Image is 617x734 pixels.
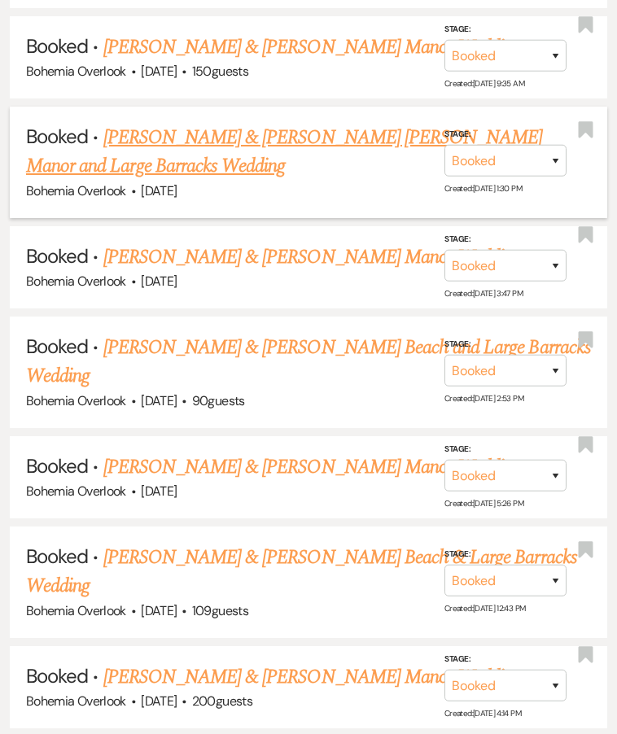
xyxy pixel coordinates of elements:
[141,692,177,710] span: [DATE]
[103,452,522,482] a: [PERSON_NAME] & [PERSON_NAME] Manor Wedding
[141,273,177,290] span: [DATE]
[26,692,126,710] span: Bohemia Overlook
[192,392,245,409] span: 90 guests
[444,708,521,719] span: Created: [DATE] 4:14 PM
[26,544,88,569] span: Booked
[26,453,88,478] span: Booked
[444,337,567,352] label: Stage:
[141,182,177,199] span: [DATE]
[141,392,177,409] span: [DATE]
[103,242,522,272] a: [PERSON_NAME] & [PERSON_NAME] Manor Wedding
[26,243,88,269] span: Booked
[444,183,522,194] span: Created: [DATE] 1:30 PM
[192,602,248,619] span: 109 guests
[444,603,525,614] span: Created: [DATE] 12:43 PM
[26,333,591,391] a: [PERSON_NAME] & [PERSON_NAME] Beach and Large Barracks Wedding
[26,182,126,199] span: Bohemia Overlook
[26,124,88,149] span: Booked
[26,123,542,181] a: [PERSON_NAME] & [PERSON_NAME] [PERSON_NAME] Manor and Large Barracks Wedding
[26,483,126,500] span: Bohemia Overlook
[444,78,524,89] span: Created: [DATE] 9:35 AM
[26,33,88,59] span: Booked
[444,232,567,247] label: Stage:
[192,692,252,710] span: 200 guests
[444,393,523,404] span: Created: [DATE] 2:53 PM
[141,63,177,80] span: [DATE]
[444,22,567,37] label: Stage:
[444,442,567,457] label: Stage:
[26,602,126,619] span: Bohemia Overlook
[444,652,567,666] label: Stage:
[141,602,177,619] span: [DATE]
[103,33,522,62] a: [PERSON_NAME] & [PERSON_NAME] Manor Wedding
[141,483,177,500] span: [DATE]
[444,288,523,299] span: Created: [DATE] 3:47 PM
[103,662,522,692] a: [PERSON_NAME] & [PERSON_NAME] Manor Wedding
[26,663,88,688] span: Booked
[192,63,248,80] span: 150 guests
[444,127,567,142] label: Stage:
[26,273,126,290] span: Bohemia Overlook
[444,547,567,561] label: Stage:
[26,334,88,359] span: Booked
[26,63,126,80] span: Bohemia Overlook
[26,392,126,409] span: Bohemia Overlook
[26,543,577,601] a: [PERSON_NAME] & [PERSON_NAME] Beach & Large Barracks Wedding
[444,498,523,509] span: Created: [DATE] 5:26 PM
